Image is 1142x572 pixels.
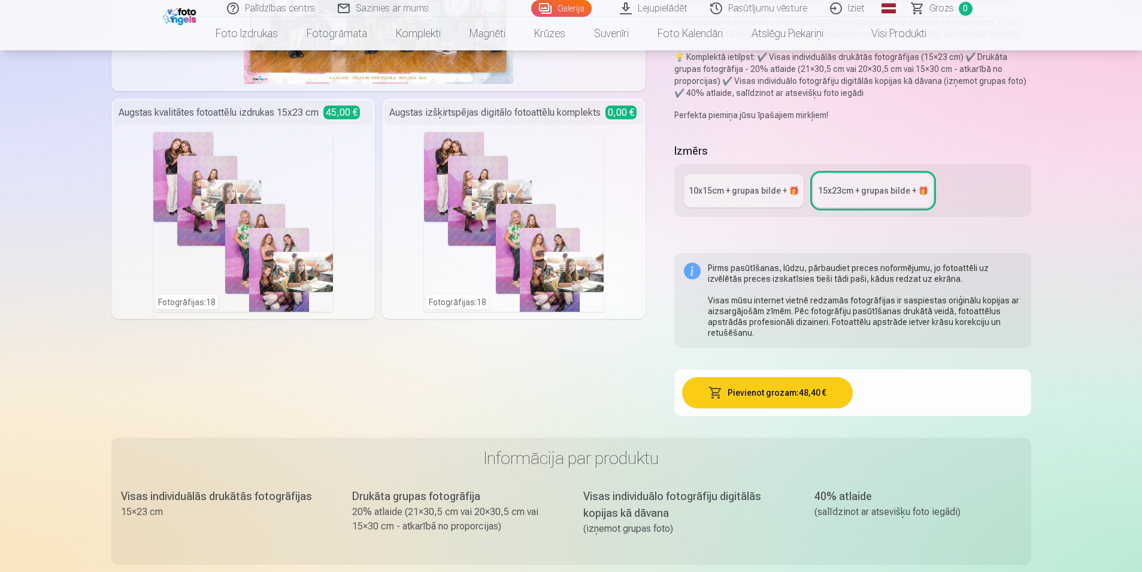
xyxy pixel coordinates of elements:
[201,17,292,50] a: Foto izdrukas
[684,174,804,207] a: 10x15сm + grupas bilde + 🎁
[583,488,790,522] div: Visas individuālo fotogrāfiju digitālās kopijas kā dāvana
[737,17,838,50] a: Atslēgu piekariņi
[689,185,799,197] div: 10x15сm + grupas bilde + 🎁
[674,51,1031,99] p: 💡 Komplektā ietilpst: ✔️ Visas individuālās drukātās fotogrāfijas (15×23 cm) ✔️ Drukāta grupas fo...
[163,5,199,25] img: /fa1
[520,17,580,50] a: Krūzes
[674,143,1031,159] h5: Izmērs
[838,17,941,50] a: Visi produkti
[292,17,381,50] a: Fotogrāmata
[708,263,1021,338] div: Pirms pasūtīšanas, lūdzu, pārbaudiet preces noformējumu, jo fotoattēli uz izvēlētās preces izskat...
[121,505,328,519] div: 15×23 cm
[959,2,973,16] span: 0
[114,101,372,125] div: Augstas kvalitātes fotoattēlu izdrukas 15x23 cm
[643,17,737,50] a: Foto kalendāri
[352,505,559,534] div: 20% atlaide (21×30,5 cm vai 20×30,5 cm vai 15×30 cm - atkarībā no proporcijas)
[121,447,1022,469] h3: Informācija par produktu
[580,17,643,50] a: Suvenīri
[384,101,643,125] div: Augstas izšķirtspējas digitālo fotoattēlu komplekts
[818,185,928,197] div: 15x23сm + grupas bilde + 🎁
[814,505,1022,519] div: (salīdzinot ar atsevišķu foto iegādi)
[381,17,455,50] a: Komplekti
[455,17,520,50] a: Magnēti
[813,174,933,207] a: 15x23сm + grupas bilde + 🎁
[583,522,790,536] div: (izņemot grupas foto)
[605,106,637,119] span: 0,00 €
[682,377,853,408] button: Pievienot grozam:48,40 €
[674,109,1031,121] p: Perfekta piemiņa jūsu īpašajiem mirkļiem!
[352,488,559,505] div: Drukāta grupas fotogrāfija
[929,1,954,16] span: Grozs
[814,488,1022,505] div: 40% atlaide
[121,488,328,505] div: Visas individuālās drukātās fotogrāfijas
[323,106,360,119] span: 45,00 €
